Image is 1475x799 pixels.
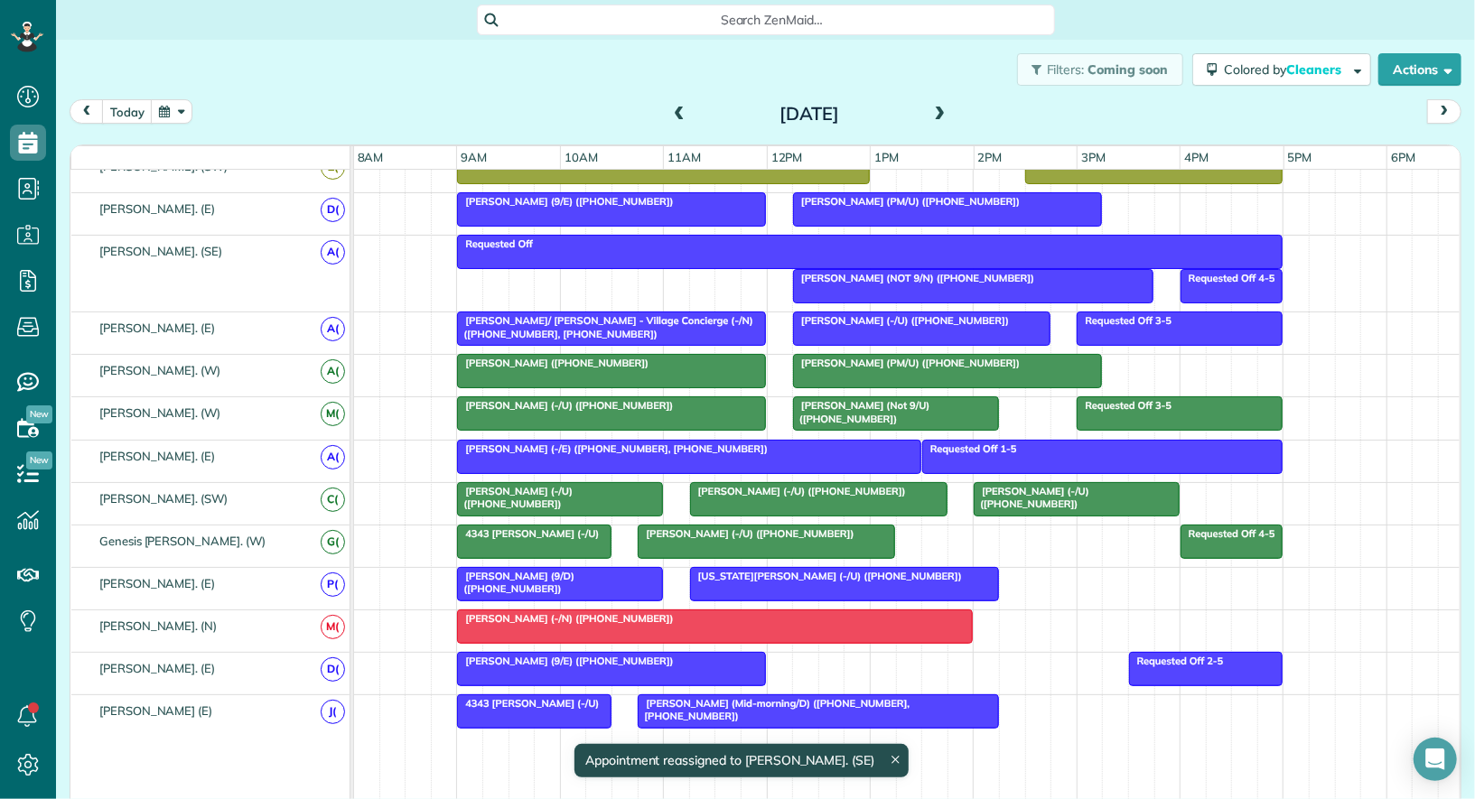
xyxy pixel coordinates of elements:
[1076,314,1172,327] span: Requested Off 3-5
[456,612,674,625] span: [PERSON_NAME] (-/N) ([PHONE_NUMBER])
[321,530,345,554] span: G(
[96,201,219,216] span: [PERSON_NAME]. (E)
[1378,53,1461,86] button: Actions
[321,402,345,426] span: M(
[96,576,219,590] span: [PERSON_NAME]. (E)
[456,527,600,540] span: 4343 [PERSON_NAME] (-/U)
[456,655,674,667] span: [PERSON_NAME] (9/E) ([PHONE_NUMBER])
[26,451,52,469] span: New
[96,618,220,633] span: [PERSON_NAME]. (N)
[1180,527,1276,540] span: Requested Off 4-5
[354,150,387,164] span: 8am
[456,357,649,369] span: [PERSON_NAME] ([PHONE_NUMBER])
[768,150,807,164] span: 12pm
[96,661,219,675] span: [PERSON_NAME]. (E)
[921,442,1018,455] span: Requested Off 1-5
[321,572,345,597] span: P(
[321,488,345,512] span: C(
[637,527,854,540] span: [PERSON_NAME] (-/U) ([PHONE_NUMBER])
[96,321,219,335] span: [PERSON_NAME]. (E)
[792,272,1035,284] span: [PERSON_NAME] (NOT 9/N) ([PHONE_NUMBER])
[1224,61,1348,78] span: Colored by
[1128,655,1225,667] span: Requested Off 2-5
[96,449,219,463] span: [PERSON_NAME]. (E)
[321,700,345,724] span: J(
[321,240,345,265] span: A(
[1181,150,1212,164] span: 4pm
[70,99,104,124] button: prev
[321,359,345,384] span: A(
[1180,272,1276,284] span: Requested Off 4-5
[96,534,269,548] span: Genesis [PERSON_NAME]. (W)
[321,317,345,341] span: A(
[975,150,1006,164] span: 2pm
[1414,738,1457,781] div: Open Intercom Messenger
[1427,99,1461,124] button: next
[871,150,902,164] span: 1pm
[1286,61,1344,78] span: Cleaners
[574,744,909,777] div: Appointment reassigned to [PERSON_NAME]. (SE)
[456,399,674,412] span: [PERSON_NAME] (-/U) ([PHONE_NUMBER])
[1192,53,1371,86] button: Colored byCleaners
[321,657,345,682] span: D(
[456,442,769,455] span: [PERSON_NAME] (-/E) ([PHONE_NUMBER], [PHONE_NUMBER])
[321,445,345,469] span: A(
[102,99,153,124] button: today
[1078,150,1109,164] span: 3pm
[1284,150,1316,164] span: 5pm
[1088,61,1169,78] span: Coming soon
[689,570,963,582] span: [US_STATE][PERSON_NAME] (-/U) ([PHONE_NUMBER])
[456,195,674,208] span: [PERSON_NAME] (9/E) ([PHONE_NUMBER])
[26,405,52,423] span: New
[792,314,1010,327] span: [PERSON_NAME] (-/U) ([PHONE_NUMBER])
[696,104,922,124] h2: [DATE]
[456,237,534,250] span: Requested Off
[96,703,216,718] span: [PERSON_NAME] (E)
[321,198,345,222] span: D(
[96,363,224,377] span: [PERSON_NAME]. (W)
[1076,399,1172,412] span: Requested Off 3-5
[664,150,705,164] span: 11am
[561,150,602,164] span: 10am
[456,570,574,595] span: [PERSON_NAME] (9/D) ([PHONE_NUMBER])
[637,697,910,722] span: [PERSON_NAME] (Mid-morning/D) ([PHONE_NUMBER], [PHONE_NUMBER])
[96,244,226,258] span: [PERSON_NAME]. (SE)
[456,485,573,510] span: [PERSON_NAME] (-/U) ([PHONE_NUMBER])
[456,314,753,339] span: [PERSON_NAME]/ [PERSON_NAME] - Village Concierge (-/N) ([PHONE_NUMBER], [PHONE_NUMBER])
[792,195,1021,208] span: [PERSON_NAME] (PM/U) ([PHONE_NUMBER])
[1047,61,1085,78] span: Filters:
[1387,150,1419,164] span: 6pm
[792,357,1021,369] span: [PERSON_NAME] (PM/U) ([PHONE_NUMBER])
[96,491,231,506] span: [PERSON_NAME]. (SW)
[457,150,490,164] span: 9am
[973,485,1089,510] span: [PERSON_NAME] (-/U) ([PHONE_NUMBER])
[321,615,345,639] span: M(
[792,399,929,424] span: [PERSON_NAME] (Not 9/U) ([PHONE_NUMBER])
[456,697,600,710] span: 4343 [PERSON_NAME] (-/U)
[689,485,907,497] span: [PERSON_NAME] (-/U) ([PHONE_NUMBER])
[96,405,224,420] span: [PERSON_NAME]. (W)
[96,159,231,173] span: [PERSON_NAME]. (SW)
